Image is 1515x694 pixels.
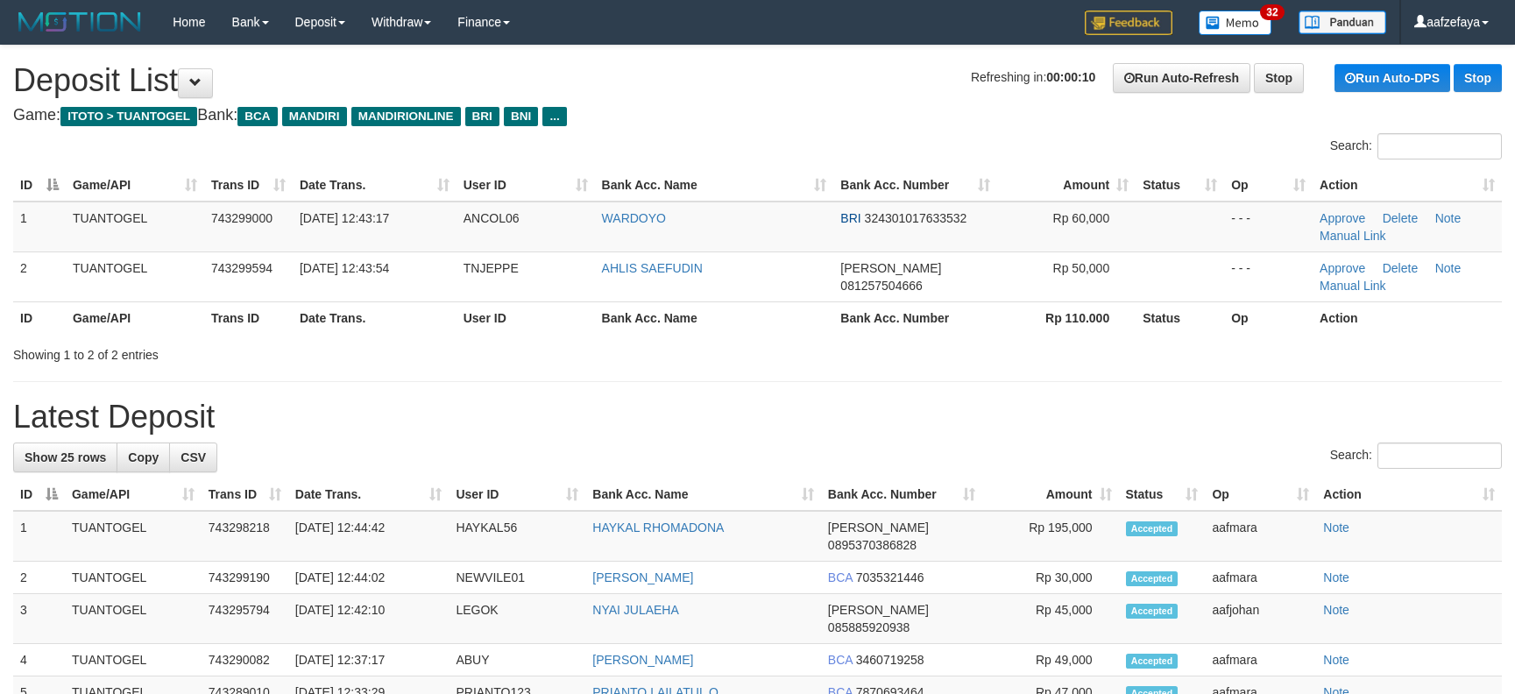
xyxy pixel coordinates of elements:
[1454,64,1502,92] a: Stop
[1323,603,1349,617] a: Note
[293,169,457,202] th: Date Trans.: activate to sort column ascending
[300,261,389,275] span: [DATE] 12:43:54
[288,478,450,511] th: Date Trans.: activate to sort column ascending
[351,107,461,126] span: MANDIRIONLINE
[13,63,1502,98] h1: Deposit List
[13,339,618,364] div: Showing 1 to 2 of 2 entries
[982,511,1119,562] td: Rp 195,000
[840,211,860,225] span: BRI
[449,511,585,562] td: HAYKAL56
[13,251,66,301] td: 2
[13,169,66,202] th: ID: activate to sort column descending
[1113,63,1250,93] a: Run Auto-Refresh
[1205,511,1316,562] td: aafmara
[13,478,65,511] th: ID: activate to sort column descending
[1224,301,1313,334] th: Op
[1316,478,1502,511] th: Action: activate to sort column ascending
[1205,644,1316,676] td: aafmara
[66,251,204,301] td: TUANTOGEL
[1299,11,1386,34] img: panduan.png
[833,301,997,334] th: Bank Acc. Number
[856,653,924,667] span: Copy 3460719258 to clipboard
[585,478,821,511] th: Bank Acc. Name: activate to sort column ascending
[1435,211,1462,225] a: Note
[449,478,585,511] th: User ID: activate to sort column ascending
[865,211,967,225] span: Copy 324301017633532 to clipboard
[204,169,293,202] th: Trans ID: activate to sort column ascending
[1224,202,1313,252] td: - - -
[1330,443,1502,469] label: Search:
[1053,261,1110,275] span: Rp 50,000
[982,644,1119,676] td: Rp 49,000
[237,107,277,126] span: BCA
[982,562,1119,594] td: Rp 30,000
[592,653,693,667] a: [PERSON_NAME]
[595,169,834,202] th: Bank Acc. Name: activate to sort column ascending
[13,301,66,334] th: ID
[211,261,273,275] span: 743299594
[13,562,65,594] td: 2
[1383,261,1418,275] a: Delete
[1085,11,1172,35] img: Feedback.jpg
[65,644,202,676] td: TUANTOGEL
[592,603,679,617] a: NYAI JULAEHA
[1205,478,1316,511] th: Op: activate to sort column ascending
[1119,478,1206,511] th: Status: activate to sort column ascending
[1205,594,1316,644] td: aafjohan
[1046,70,1095,84] strong: 00:00:10
[1435,261,1462,275] a: Note
[13,202,66,252] td: 1
[457,169,595,202] th: User ID: activate to sort column ascending
[602,211,666,225] a: WARDOYO
[1334,64,1450,92] a: Run Auto-DPS
[464,261,519,275] span: TNJEPPE
[13,400,1502,435] h1: Latest Deposit
[202,511,288,562] td: 743298218
[449,562,585,594] td: NEWVILE01
[65,478,202,511] th: Game/API: activate to sort column ascending
[828,603,929,617] span: [PERSON_NAME]
[828,570,853,584] span: BCA
[65,562,202,594] td: TUANTOGEL
[1323,520,1349,535] a: Note
[181,450,206,464] span: CSV
[1320,279,1386,293] a: Manual Link
[288,594,450,644] td: [DATE] 12:42:10
[1323,570,1349,584] a: Note
[828,538,917,552] span: Copy 0895370386828 to clipboard
[982,594,1119,644] td: Rp 45,000
[1136,301,1224,334] th: Status
[282,107,347,126] span: MANDIRI
[1330,133,1502,159] label: Search:
[288,511,450,562] td: [DATE] 12:44:42
[592,520,724,535] a: HAYKAL RHOMADONA
[457,301,595,334] th: User ID
[449,644,585,676] td: ABUY
[856,570,924,584] span: Copy 7035321446 to clipboard
[300,211,389,225] span: [DATE] 12:43:17
[1323,653,1349,667] a: Note
[1136,169,1224,202] th: Status: activate to sort column ascending
[1199,11,1272,35] img: Button%20Memo.svg
[1053,211,1110,225] span: Rp 60,000
[1313,301,1502,334] th: Action
[602,261,703,275] a: AHLIS SAEFUDIN
[65,511,202,562] td: TUANTOGEL
[13,9,146,35] img: MOTION_logo.png
[13,594,65,644] td: 3
[25,450,106,464] span: Show 25 rows
[840,279,922,293] span: Copy 081257504666 to clipboard
[1320,229,1386,243] a: Manual Link
[1320,211,1365,225] a: Approve
[1126,604,1179,619] span: Accepted
[65,594,202,644] td: TUANTOGEL
[288,562,450,594] td: [DATE] 12:44:02
[211,211,273,225] span: 743299000
[840,261,941,275] span: [PERSON_NAME]
[128,450,159,464] span: Copy
[13,107,1502,124] h4: Game: Bank:
[997,169,1136,202] th: Amount: activate to sort column ascending
[1126,654,1179,669] span: Accepted
[821,478,982,511] th: Bank Acc. Number: activate to sort column ascending
[13,511,65,562] td: 1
